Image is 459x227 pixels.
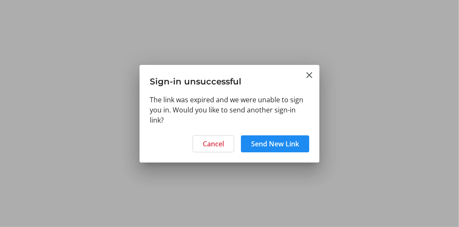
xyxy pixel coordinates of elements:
span: Cancel [203,139,224,149]
button: Close [304,70,314,80]
span: Send New Link [251,139,299,149]
button: Cancel [193,135,234,152]
div: The link was expired and we were unable to sign you in. Would you like to send another sign-in link? [140,95,319,130]
h3: Sign-in unsuccessful [140,65,319,94]
button: Send New Link [241,135,309,152]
